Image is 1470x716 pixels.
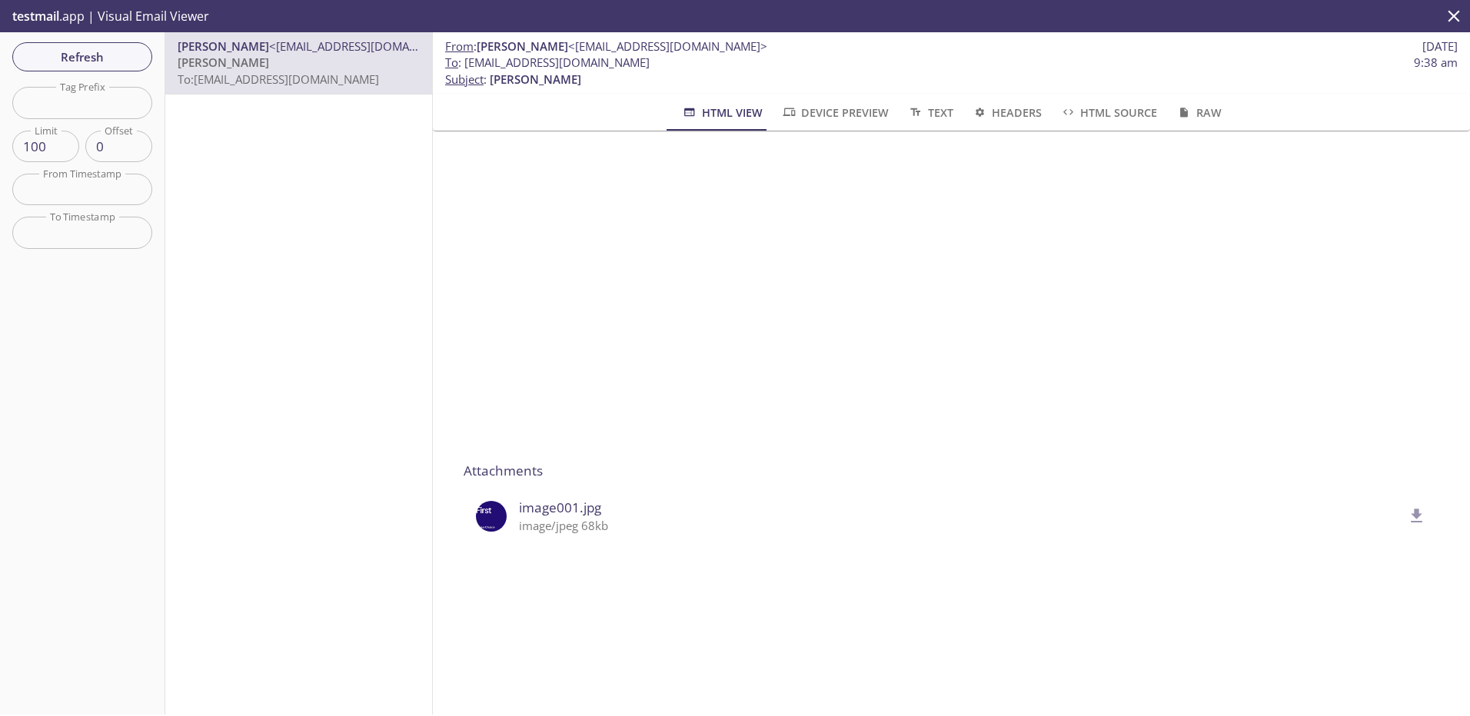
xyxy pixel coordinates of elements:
span: HTML Source [1060,103,1157,122]
span: Refresh [25,47,140,67]
span: <[EMAIL_ADDRESS][DOMAIN_NAME]> [269,38,468,54]
span: Device Preview [781,103,889,122]
span: Headers [972,103,1042,122]
span: [PERSON_NAME] [490,71,581,87]
p: Attachments [464,461,1439,481]
button: Refresh [12,42,152,71]
span: <[EMAIL_ADDRESS][DOMAIN_NAME]> [568,38,767,54]
img: image001.jpg [476,501,507,532]
span: [DATE] [1422,38,1458,55]
span: : [445,38,767,55]
a: delete [1398,507,1427,522]
span: Subject [445,71,484,87]
span: HTML View [681,103,762,122]
span: testmail [12,8,59,25]
span: image001.jpg [519,498,1402,518]
div: [PERSON_NAME]<[EMAIL_ADDRESS][DOMAIN_NAME]>[PERSON_NAME]To:[EMAIL_ADDRESS][DOMAIN_NAME] [165,32,432,94]
span: Text [907,103,953,122]
span: [PERSON_NAME] [477,38,568,54]
span: [PERSON_NAME] [178,38,269,54]
nav: emails [165,32,432,94]
span: To: [EMAIL_ADDRESS][DOMAIN_NAME] [178,71,379,87]
span: To [445,55,458,70]
p: : [445,55,1458,88]
span: Raw [1176,103,1221,122]
button: delete [1398,497,1436,535]
span: : [EMAIL_ADDRESS][DOMAIN_NAME] [445,55,650,71]
p: image/jpeg 68kb [519,518,1402,534]
span: [PERSON_NAME] [178,55,269,70]
span: 9:38 am [1414,55,1458,71]
span: From [445,38,474,54]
